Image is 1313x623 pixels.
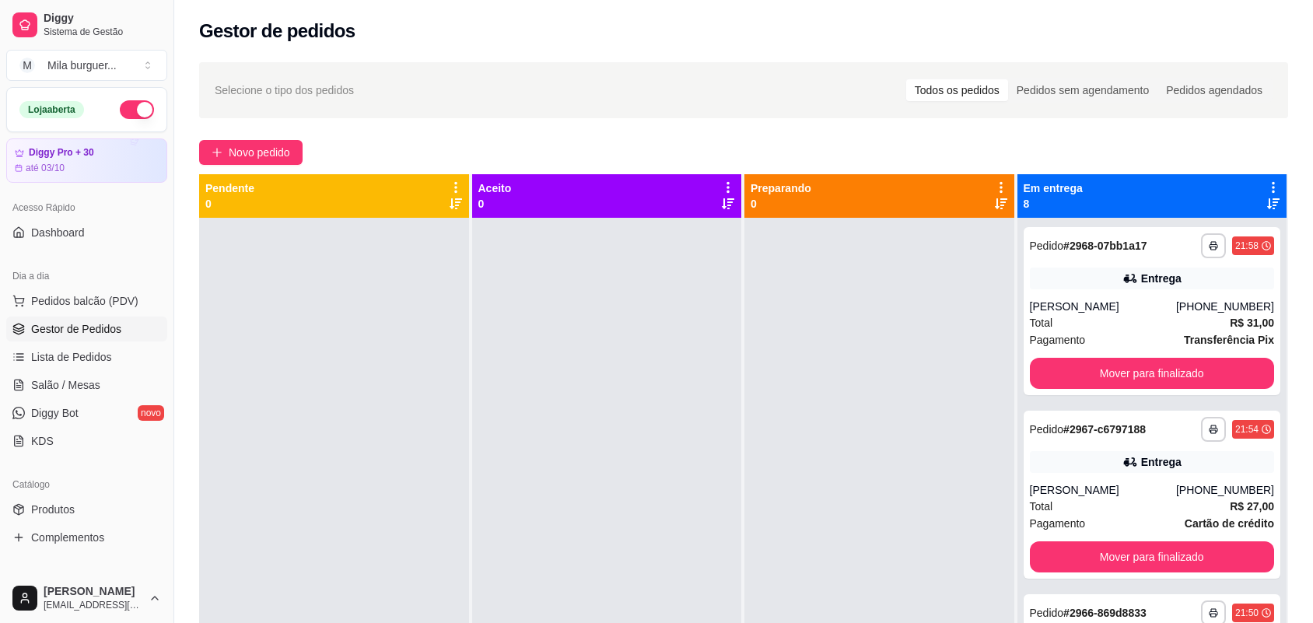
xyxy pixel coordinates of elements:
article: Diggy Pro + 30 [29,147,94,159]
span: Selecione o tipo dos pedidos [215,82,354,99]
article: até 03/10 [26,162,65,174]
h2: Gestor de pedidos [199,19,355,44]
div: 21:58 [1235,240,1259,252]
strong: # 2967-c6797188 [1063,423,1146,436]
div: [PERSON_NAME] [1030,299,1176,314]
span: Novo pedido [229,144,290,161]
span: Pedido [1030,607,1064,619]
span: Complementos [31,530,104,545]
div: [PHONE_NUMBER] [1176,482,1274,498]
span: Pagamento [1030,331,1086,348]
div: Todos os pedidos [906,79,1008,101]
a: Produtos [6,497,167,522]
button: Alterar Status [120,100,154,119]
div: Entrega [1141,454,1182,470]
div: Acesso Rápido [6,195,167,220]
div: Catálogo [6,472,167,497]
button: Mover para finalizado [1030,358,1275,389]
button: [PERSON_NAME][EMAIL_ADDRESS][DOMAIN_NAME] [6,579,167,617]
strong: R$ 27,00 [1230,500,1274,513]
a: Diggy Pro + 30até 03/10 [6,138,167,183]
div: Dia a dia [6,264,167,289]
p: Preparando [751,180,811,196]
span: Produtos [31,502,75,517]
a: KDS [6,429,167,453]
a: Salão / Mesas [6,373,167,397]
a: Lista de Pedidos [6,345,167,369]
div: [PERSON_NAME] [1030,482,1176,498]
strong: R$ 31,00 [1230,317,1274,329]
span: Salão / Mesas [31,377,100,393]
span: plus [212,147,222,158]
div: 21:50 [1235,607,1259,619]
div: [PHONE_NUMBER] [1176,299,1274,314]
button: Mover para finalizado [1030,541,1275,572]
button: Pedidos balcão (PDV) [6,289,167,313]
a: DiggySistema de Gestão [6,6,167,44]
a: Dashboard [6,220,167,245]
a: Gestor de Pedidos [6,317,167,341]
strong: # 2968-07bb1a17 [1063,240,1147,252]
span: Gestor de Pedidos [31,321,121,337]
div: 21:54 [1235,423,1259,436]
p: Em entrega [1024,180,1083,196]
p: 0 [478,196,512,212]
span: Sistema de Gestão [44,26,161,38]
p: 0 [751,196,811,212]
strong: # 2966-869d8833 [1063,607,1147,619]
span: Diggy Bot [31,405,79,421]
strong: Cartão de crédito [1185,517,1274,530]
button: Novo pedido [199,140,303,165]
span: KDS [31,433,54,449]
p: Pendente [205,180,254,196]
span: M [19,58,35,73]
div: Mila burguer ... [47,58,117,73]
div: Pedidos sem agendamento [1008,79,1157,101]
div: Loja aberta [19,101,84,118]
button: Select a team [6,50,167,81]
p: 0 [205,196,254,212]
p: 8 [1024,196,1083,212]
span: Total [1030,498,1053,515]
span: Pedido [1030,240,1064,252]
span: Total [1030,314,1053,331]
span: Pagamento [1030,515,1086,532]
span: Lista de Pedidos [31,349,112,365]
a: Complementos [6,525,167,550]
span: [EMAIL_ADDRESS][DOMAIN_NAME] [44,599,142,611]
div: Entrega [1141,271,1182,286]
strong: Transferência Pix [1184,334,1274,346]
span: [PERSON_NAME] [44,585,142,599]
div: Pedidos agendados [1157,79,1271,101]
span: Pedidos balcão (PDV) [31,293,138,309]
a: Diggy Botnovo [6,401,167,425]
span: Dashboard [31,225,85,240]
span: Diggy [44,12,161,26]
span: Pedido [1030,423,1064,436]
p: Aceito [478,180,512,196]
